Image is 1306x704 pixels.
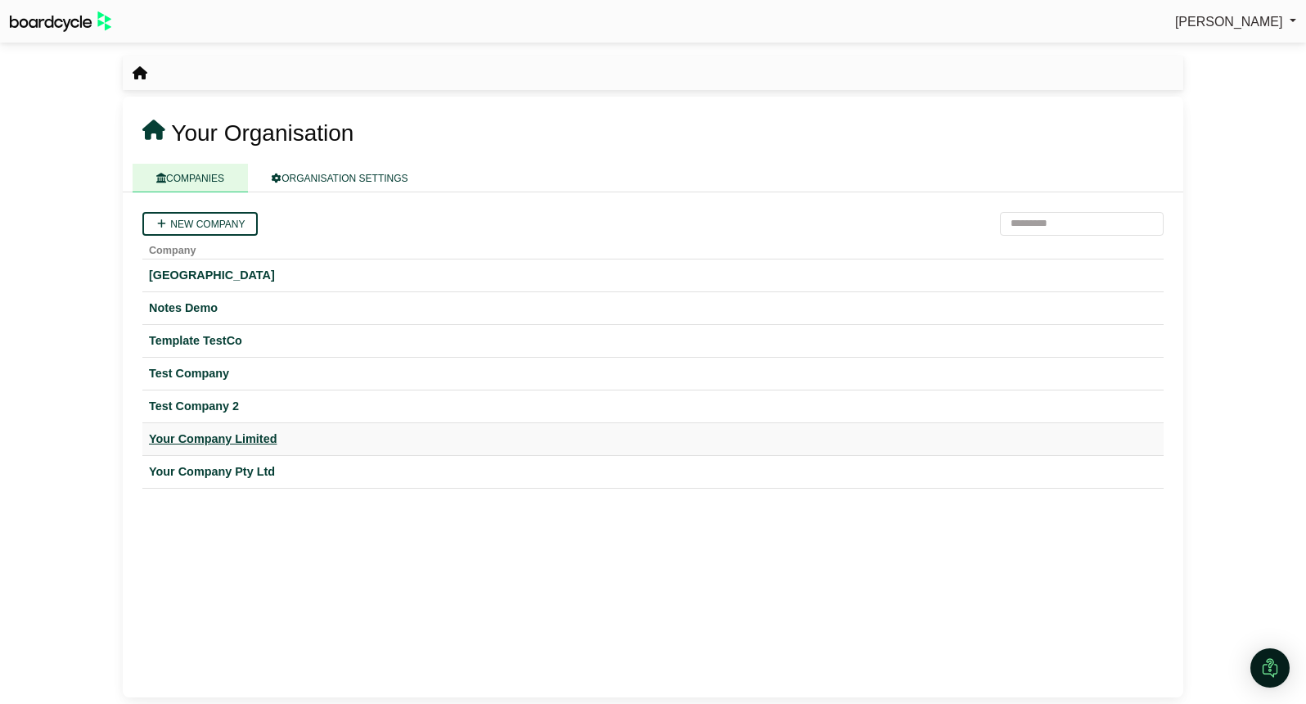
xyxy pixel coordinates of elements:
[149,266,1157,285] a: [GEOGRAPHIC_DATA]
[149,299,1157,318] a: Notes Demo
[149,397,1157,416] a: Test Company 2
[133,164,248,192] a: COMPANIES
[1175,11,1296,33] a: [PERSON_NAME]
[149,332,1157,350] a: Template TestCo
[1250,648,1290,688] div: Open Intercom Messenger
[1175,15,1283,29] span: [PERSON_NAME]
[149,430,1157,449] a: Your Company Limited
[10,11,111,32] img: BoardcycleBlackGreen-aaafeed430059cb809a45853b8cf6d952af9d84e6e89e1f1685b34bfd5cb7d64.svg
[133,63,147,84] nav: breadcrumb
[142,236,1164,259] th: Company
[149,463,1157,481] a: Your Company Pty Ltd
[248,164,431,192] a: ORGANISATION SETTINGS
[171,120,354,146] span: Your Organisation
[149,364,1157,383] a: Test Company
[142,212,258,236] a: New company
